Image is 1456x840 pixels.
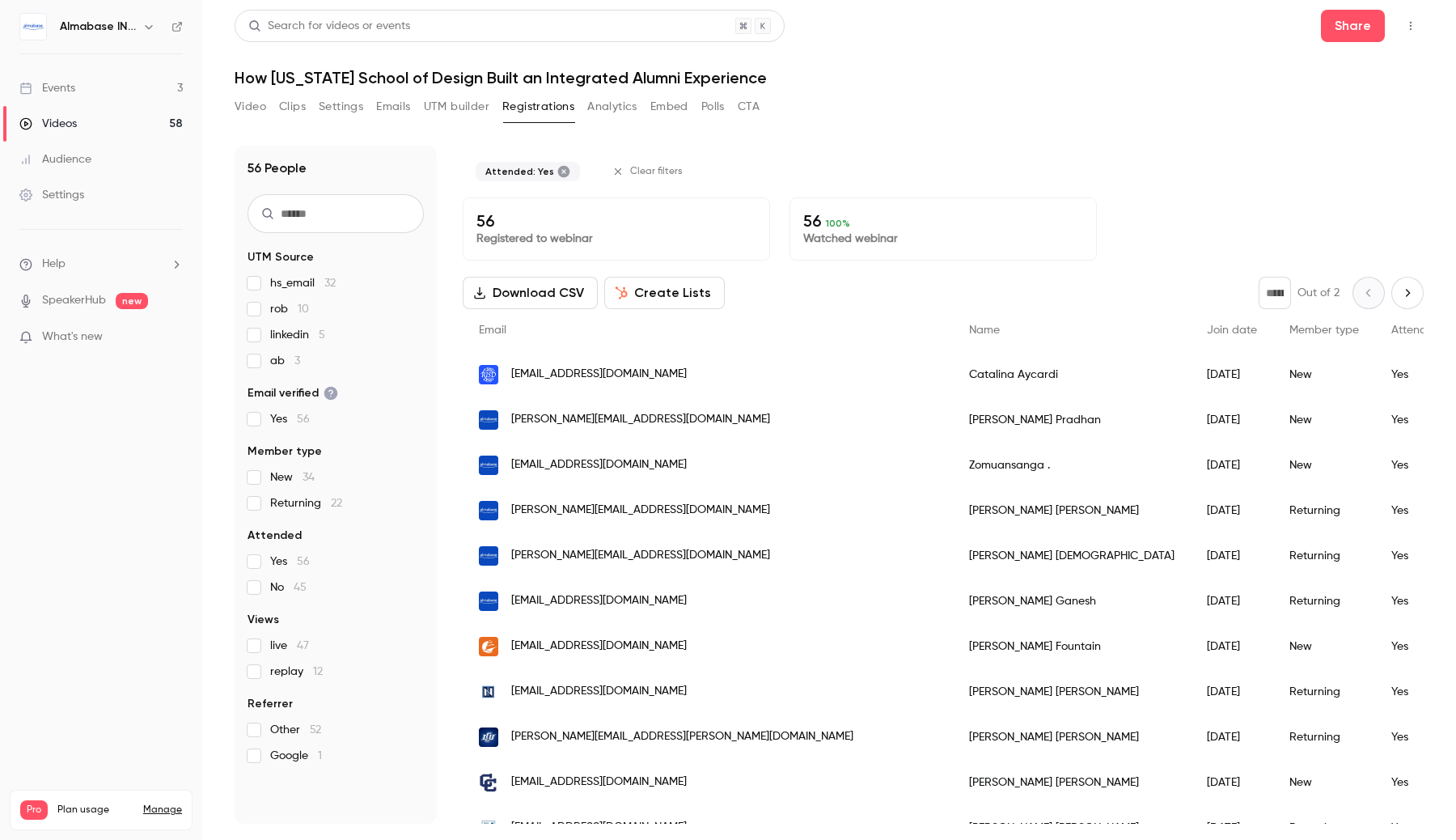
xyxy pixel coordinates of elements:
[803,211,1083,231] p: 56
[953,533,1191,579] div: [PERSON_NAME] [DEMOGRAPHIC_DATA]
[279,94,306,120] button: Clips
[1273,352,1375,397] div: New
[511,548,770,565] span: [PERSON_NAME][EMAIL_ADDRESS][DOMAIN_NAME]
[1297,285,1340,301] p: Out of 2
[1191,352,1273,397] div: [DATE]
[502,94,574,120] button: Registrations
[1398,13,1424,39] button: Top Bar Actions
[303,472,315,483] span: 34
[1191,715,1273,760] div: [DATE]
[476,231,756,247] p: Registered to webinar
[479,501,498,520] img: almabase.com
[143,804,182,817] a: Manage
[270,495,342,511] span: Returning
[1191,488,1273,533] div: [DATE]
[19,80,75,96] div: Events
[511,820,687,837] span: [EMAIL_ADDRESS][DOMAIN_NAME]
[511,593,687,610] span: [EMAIL_ADDRESS][DOMAIN_NAME]
[270,722,321,738] span: Other
[463,277,598,309] button: Download CSV
[1191,760,1273,805] div: [DATE]
[319,329,325,341] span: 5
[476,211,756,231] p: 56
[953,352,1191,397] div: Catalina Aycardi
[557,165,570,178] button: Remove "Did attend" from selected filters
[650,94,688,120] button: Embed
[604,277,725,309] button: Create Lists
[1191,579,1273,624] div: [DATE]
[42,256,66,273] span: Help
[331,498,342,509] span: 22
[270,327,325,343] span: linkedin
[20,800,48,820] span: Pro
[297,414,310,425] span: 56
[479,682,498,702] img: northwood.edu
[1391,277,1424,309] button: Next page
[248,249,314,265] span: UTM Source
[310,724,321,736] span: 52
[1191,443,1273,488] div: [DATE]
[270,353,300,369] span: ab
[248,249,424,764] section: facet-groups
[298,303,309,315] span: 10
[701,94,725,120] button: Polls
[1273,397,1375,443] div: New
[1273,488,1375,533] div: Returning
[318,750,322,762] span: 1
[57,804,133,817] span: Plan usage
[953,397,1191,443] div: [PERSON_NAME] Pradhan
[1273,760,1375,805] div: New
[20,14,46,40] img: Almabase INC.
[479,325,506,336] span: Email
[19,151,91,168] div: Audience
[313,666,323,677] span: 12
[511,729,853,746] span: [PERSON_NAME][EMAIL_ADDRESS][PERSON_NAME][DOMAIN_NAME]
[1273,443,1375,488] div: New
[19,116,77,132] div: Videos
[60,19,136,35] h6: Almabase INC.
[953,579,1191,624] div: [PERSON_NAME] Ganesh
[953,669,1191,715] div: [PERSON_NAME] [PERSON_NAME]
[479,365,498,384] img: risd.edu
[248,159,307,178] h1: 56 People
[270,301,309,317] span: rob
[270,748,322,764] span: Google
[969,325,1000,336] span: Name
[479,818,498,838] img: emmanuel.edu
[1273,579,1375,624] div: Returning
[248,385,338,401] span: Email verified
[235,68,1424,87] h1: How [US_STATE] School of Design Built an Integrated Alumni Experience
[270,275,336,291] span: hs_email
[19,187,84,203] div: Settings
[1273,669,1375,715] div: Returning
[248,528,302,544] span: Attended
[953,760,1191,805] div: [PERSON_NAME] [PERSON_NAME]
[376,94,410,120] button: Emails
[297,556,310,567] span: 56
[1391,325,1441,336] span: Attended
[42,292,106,309] a: SpeakerHub
[248,612,279,628] span: Views
[485,165,554,178] span: Attended: Yes
[587,94,637,120] button: Analytics
[270,469,315,486] span: New
[826,218,850,229] span: 100 %
[1191,533,1273,579] div: [DATE]
[424,94,489,120] button: UTM builder
[1321,10,1385,42] button: Share
[511,457,687,474] span: [EMAIL_ADDRESS][DOMAIN_NAME]
[511,684,687,701] span: [EMAIL_ADDRESS][DOMAIN_NAME]
[1191,669,1273,715] div: [DATE]
[42,329,103,346] span: What's new
[270,664,323,680] span: replay
[511,503,770,520] span: [PERSON_NAME][EMAIL_ADDRESS][DOMAIN_NAME]
[511,638,687,655] span: [EMAIL_ADDRESS][DOMAIN_NAME]
[270,579,307,596] span: No
[1273,715,1375,760] div: Returning
[116,293,148,309] span: new
[630,165,683,178] span: Clear filters
[297,640,309,651] span: 47
[479,592,498,611] img: almabase.com
[248,696,293,712] span: Referrer
[953,624,1191,669] div: [PERSON_NAME] Fountain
